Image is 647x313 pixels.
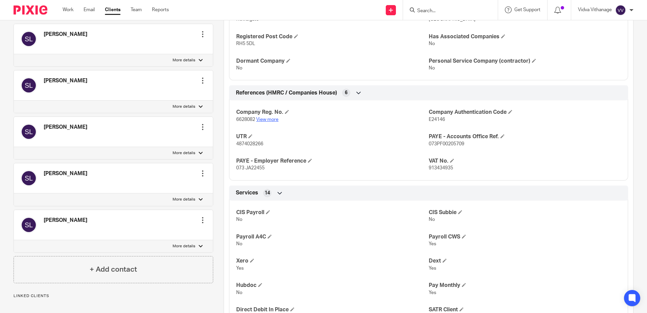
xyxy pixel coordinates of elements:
p: More details [173,244,195,249]
span: Yes [429,266,436,271]
h4: Dext [429,257,621,265]
span: 913434935 [429,166,453,170]
a: Work [63,6,73,13]
h4: [PERSON_NAME] [44,170,87,177]
span: 073 JA22455 [236,166,265,170]
span: No [429,217,435,222]
span: 073PF00205709 [429,142,464,146]
a: View more [256,117,278,122]
h4: Has Associated Companies [429,33,621,40]
span: Get Support [514,7,540,12]
h4: Payroll A4C [236,233,428,241]
span: Yes [429,242,436,246]
h4: Pay Monthly [429,282,621,289]
h4: Hubdoc [236,282,428,289]
input: Search [417,8,477,14]
h4: Payroll CWS [429,233,621,241]
span: Yes [429,290,436,295]
span: No [236,290,242,295]
a: Email [84,6,95,13]
img: Pixie [14,5,47,15]
p: More details [173,197,195,202]
span: References (HMRC / Companies House) [236,89,337,97]
h4: Company Authentication Code [429,109,621,116]
span: No [429,66,435,70]
span: No [236,217,242,222]
h4: Registered Post Code [236,33,428,40]
span: 6628082 [236,117,255,122]
h4: VAT No. [429,158,621,165]
span: Services [236,189,258,196]
p: Vidva Vithanage [578,6,612,13]
h4: Company Reg. No. [236,109,428,116]
h4: PAYE - Employer Reference [236,158,428,165]
span: E24146 [429,117,445,122]
h4: Personal Service Company (contractor) [429,58,621,65]
h4: CIS Subbie [429,209,621,216]
span: No [236,242,242,246]
h4: Dormant Company [236,58,428,65]
a: Reports [152,6,169,13]
p: More details [173,150,195,156]
span: RH5 5DL [236,41,255,46]
h4: [PERSON_NAME] [44,217,87,224]
img: svg%3E [21,77,37,93]
span: No [236,66,242,70]
img: svg%3E [615,5,626,16]
span: 14 [265,190,270,196]
h4: UTR [236,133,428,140]
img: svg%3E [21,170,37,186]
a: Clients [105,6,120,13]
h4: [PERSON_NAME] [44,77,87,84]
h4: PAYE - Accounts Office Ref. [429,133,621,140]
h4: [PERSON_NAME] [44,31,87,38]
p: More details [173,104,195,109]
img: svg%3E [21,124,37,140]
h4: + Add contact [90,264,137,275]
h4: Xero [236,257,428,265]
h4: CIS Payroll [236,209,428,216]
span: 4874028266 [236,142,263,146]
span: No [429,41,435,46]
p: More details [173,58,195,63]
span: Yes [236,266,244,271]
img: svg%3E [21,31,37,47]
p: Linked clients [14,293,213,299]
a: Team [131,6,142,13]
span: 6 [345,89,348,96]
h4: [PERSON_NAME] [44,124,87,131]
img: svg%3E [21,217,37,233]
